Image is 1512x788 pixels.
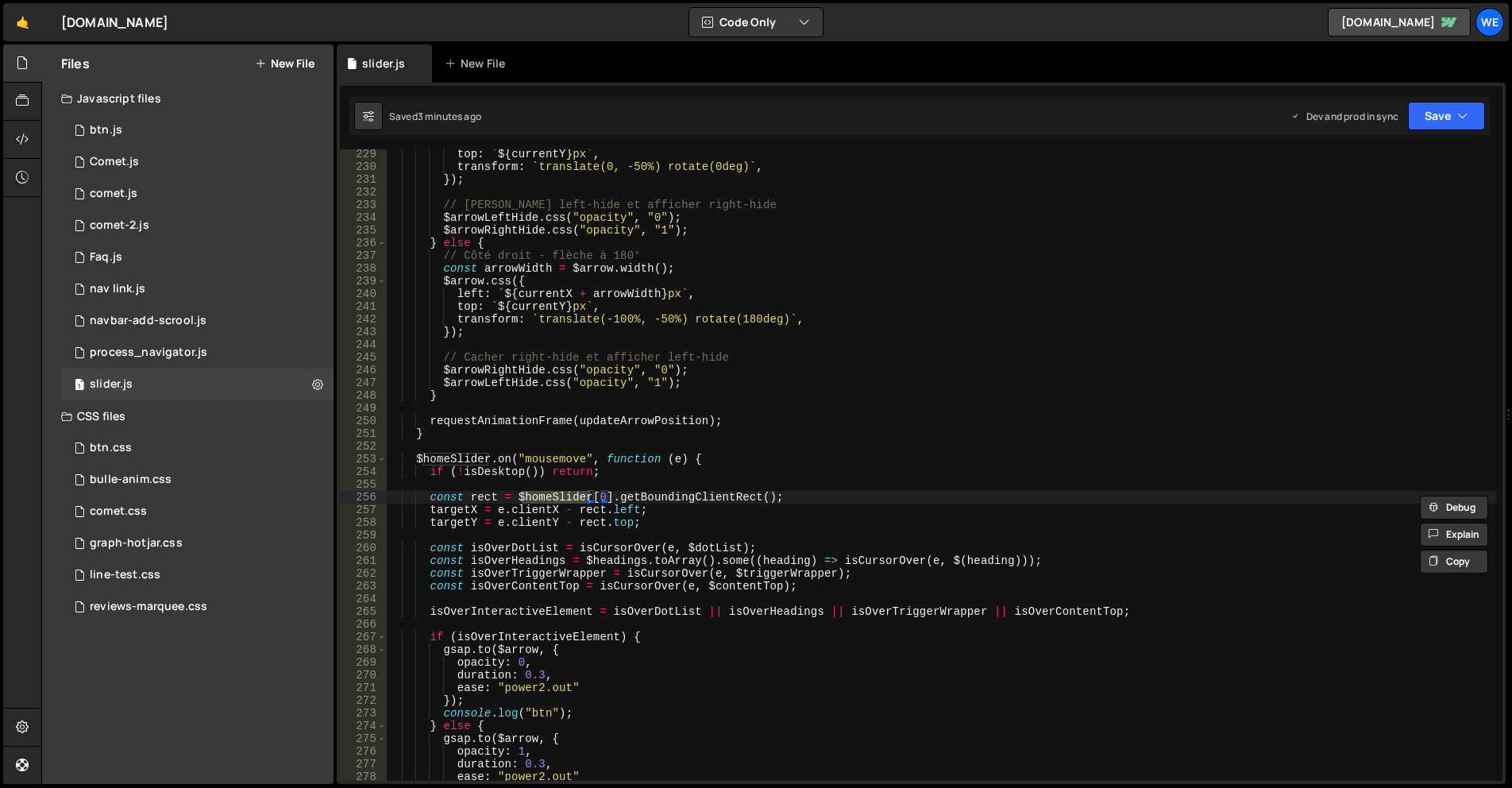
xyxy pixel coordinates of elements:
[61,432,334,464] div: 17167/47836.css
[1420,496,1488,520] button: Debug
[1420,523,1488,547] button: Explain
[340,148,387,160] div: 229
[61,210,334,241] div: 17167/47405.js
[340,745,387,758] div: 276
[340,618,387,631] div: 266
[340,224,387,237] div: 235
[255,57,314,70] button: New File
[362,56,405,71] div: slider.js
[340,440,387,453] div: 252
[340,338,387,351] div: 244
[340,402,387,415] div: 249
[90,282,145,296] div: nav link.js
[340,427,387,440] div: 251
[90,250,122,265] div: Faq.js
[340,567,387,580] div: 262
[340,643,387,656] div: 268
[1420,550,1488,574] button: Copy
[340,237,387,249] div: 236
[90,218,149,233] div: comet-2.js
[340,656,387,669] div: 269
[340,364,387,377] div: 246
[61,337,334,369] div: 17167/47466.js
[340,389,387,402] div: 248
[90,441,132,455] div: btn.css
[340,415,387,427] div: 250
[340,542,387,554] div: 260
[340,160,387,173] div: 230
[61,241,334,273] div: 17167/47672.js
[61,178,334,210] div: 17167/47407.js
[340,669,387,682] div: 270
[61,13,168,32] div: [DOMAIN_NAME]
[445,56,511,71] div: New File
[340,605,387,618] div: 265
[3,3,42,41] a: 🤙
[340,313,387,326] div: 242
[61,273,334,305] div: 17167/47512.js
[1408,102,1485,130] button: Save
[340,529,387,542] div: 259
[61,305,334,337] div: 17167/47443.js
[61,464,334,496] div: 17167/47828.css
[340,186,387,199] div: 232
[340,465,387,478] div: 254
[340,516,387,529] div: 258
[340,707,387,720] div: 273
[61,591,334,623] div: 17167/47906.css
[42,83,334,114] div: Javascript files
[340,732,387,745] div: 275
[61,369,334,400] div: 17167/47522.js
[340,771,387,783] div: 278
[340,249,387,262] div: 237
[340,288,387,300] div: 240
[340,631,387,643] div: 267
[340,326,387,338] div: 243
[340,758,387,771] div: 277
[340,491,387,504] div: 256
[90,600,207,614] div: reviews-marquee.css
[90,123,122,137] div: btn.js
[90,346,207,360] div: process_navigator.js
[90,377,133,392] div: slider.js
[61,496,334,527] div: 17167/47408.css
[90,473,172,487] div: bulle-anim.css
[90,314,206,328] div: navbar-add-scrool.js
[340,504,387,516] div: 257
[340,682,387,694] div: 271
[340,453,387,465] div: 253
[90,568,160,582] div: line-test.css
[1290,110,1398,123] div: Dev and prod in sync
[340,478,387,491] div: 255
[90,536,183,550] div: graph-hotjar.css
[340,554,387,567] div: 261
[90,155,139,169] div: Comet.js
[90,187,137,201] div: comet.js
[340,720,387,732] div: 274
[42,400,334,432] div: CSS files
[389,110,481,123] div: Saved
[1475,8,1504,37] a: We
[689,8,823,37] button: Code Only
[61,559,334,591] div: 17167/47403.css
[340,593,387,605] div: 264
[340,275,387,288] div: 239
[340,173,387,186] div: 231
[61,146,334,178] div: 17167/47404.js
[1328,8,1471,37] a: [DOMAIN_NAME]
[61,114,334,146] div: 17167/47401.js
[340,300,387,313] div: 241
[340,351,387,364] div: 245
[75,380,84,392] span: 1
[90,504,147,519] div: comet.css
[340,580,387,593] div: 263
[340,694,387,707] div: 272
[418,110,481,123] div: 3 minutes ago
[61,527,334,559] div: 17167/47858.css
[340,211,387,224] div: 234
[340,262,387,275] div: 238
[340,199,387,211] div: 233
[61,55,90,72] h2: Files
[340,377,387,389] div: 247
